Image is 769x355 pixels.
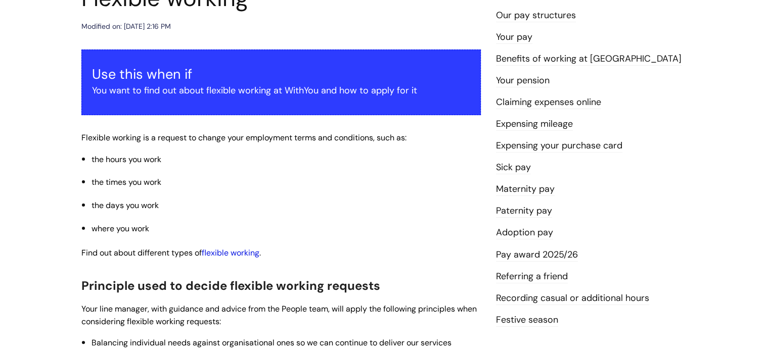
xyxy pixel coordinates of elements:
span: where you work [92,223,149,234]
a: Maternity pay [496,183,555,196]
p: You want to find out about flexible working at WithYou and how to apply for it [92,82,470,98]
a: Your pay [496,31,532,44]
a: Festive season [496,314,558,327]
a: Referring a friend [496,270,568,283]
span: the times you work [92,177,161,187]
a: Our pay structures [496,9,576,22]
a: Claiming expenses online [496,96,601,109]
a: Recording casual or additional hours [496,292,649,305]
a: Benefits of working at [GEOGRAPHIC_DATA] [496,53,682,66]
a: Expensing mileage [496,118,573,131]
span: Principle used to decide flexible working requests [81,278,380,293]
a: Pay award 2025/26 [496,248,578,262]
span: the days you work [92,200,159,211]
h3: Use this when if [92,66,470,82]
a: flexible working [202,247,259,258]
div: Modified on: [DATE] 2:16 PM [81,20,171,33]
span: Your line manager, with guidance and advice from the People team, will apply the following princi... [81,303,477,327]
a: Paternity pay [496,205,552,218]
span: the hours you work [92,154,161,165]
span: Find out about different types of . [81,247,261,258]
a: Expensing your purchase card [496,139,622,153]
a: Adoption pay [496,226,553,239]
span: Flexible working is a request to change your employment terms and conditions, such as: [81,132,406,143]
a: Sick pay [496,161,531,174]
a: Your pension [496,74,550,87]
